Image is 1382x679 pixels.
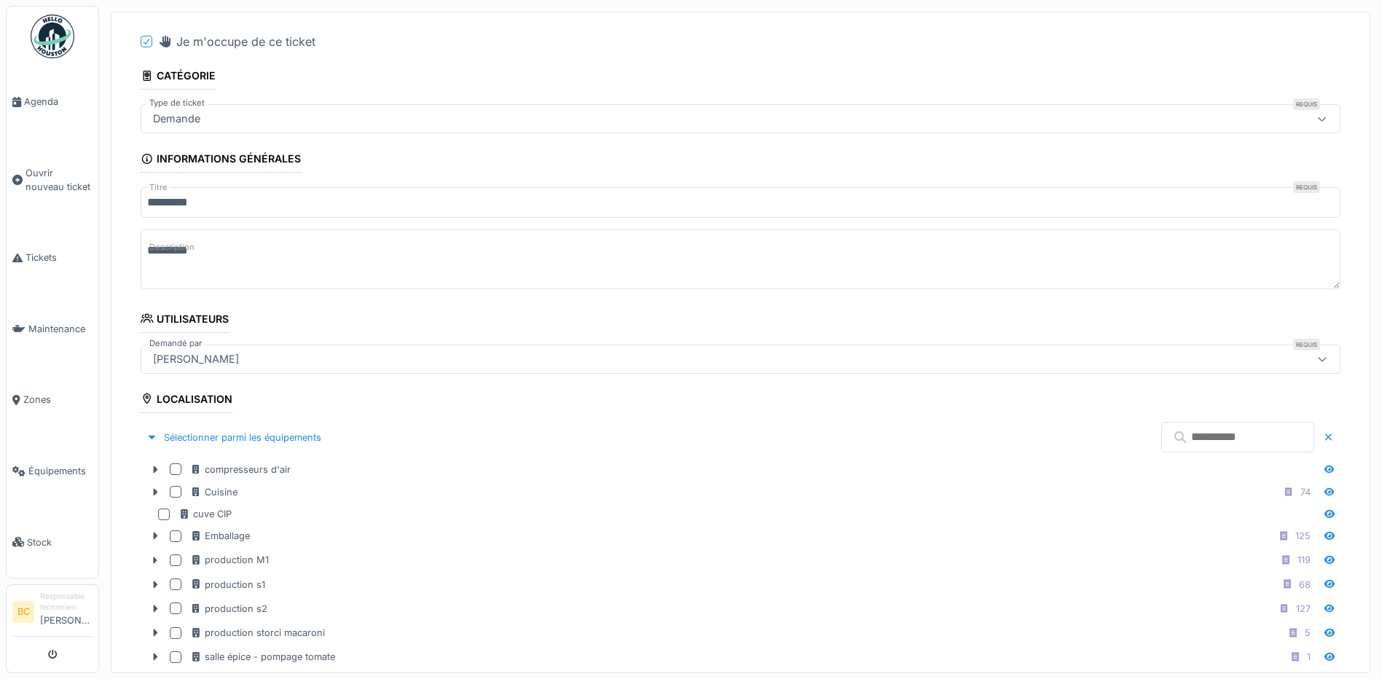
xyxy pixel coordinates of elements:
div: 68 [1299,578,1311,592]
div: Sélectionner parmi les équipements [141,428,327,447]
span: Agenda [24,95,93,109]
div: Utilisateurs [141,308,229,333]
span: Maintenance [28,322,93,336]
div: Requis [1293,98,1320,110]
div: 127 [1296,602,1311,616]
div: production storci macaroni [190,626,325,640]
div: production s2 [190,602,267,616]
label: Titre [146,181,170,194]
div: [PERSON_NAME] [147,351,245,367]
a: Tickets [7,222,98,294]
div: Requis [1293,339,1320,350]
div: 1 [1307,650,1311,664]
span: Tickets [25,251,93,264]
div: Requis [1293,181,1320,193]
div: Responsable technicien [40,591,93,613]
div: 74 [1300,485,1311,499]
div: 119 [1297,553,1311,567]
div: 125 [1295,529,1311,543]
div: production M1 [190,553,269,567]
a: BC Responsable technicien[PERSON_NAME] [12,591,93,637]
div: Catégorie [141,65,216,90]
div: Cuisine [190,485,237,499]
div: 5 [1305,626,1311,640]
span: Stock [27,535,93,549]
div: production s1 [190,578,265,592]
div: Emballage [190,529,250,543]
div: Je m'occupe de ce ticket [158,33,315,50]
li: BC [12,601,34,623]
label: Type de ticket [146,97,208,109]
label: Description [146,238,197,256]
span: Ouvrir nouveau ticket [25,166,93,194]
a: Agenda [7,66,98,138]
label: Demandé par [146,337,205,350]
div: Localisation [141,388,232,413]
a: Équipements [7,436,98,507]
li: [PERSON_NAME] [40,591,93,633]
img: Badge_color-CXgf-gQk.svg [31,15,74,58]
a: Zones [7,364,98,436]
div: Demande [147,111,206,127]
span: Équipements [28,464,93,478]
div: Informations générales [141,148,301,173]
a: Maintenance [7,294,98,365]
a: Ouvrir nouveau ticket [7,138,98,223]
span: Zones [23,393,93,407]
div: cuve CIP [178,507,232,521]
div: salle épice - pompage tomate [190,650,335,664]
div: compresseurs d'air [190,463,291,476]
a: Stock [7,506,98,578]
